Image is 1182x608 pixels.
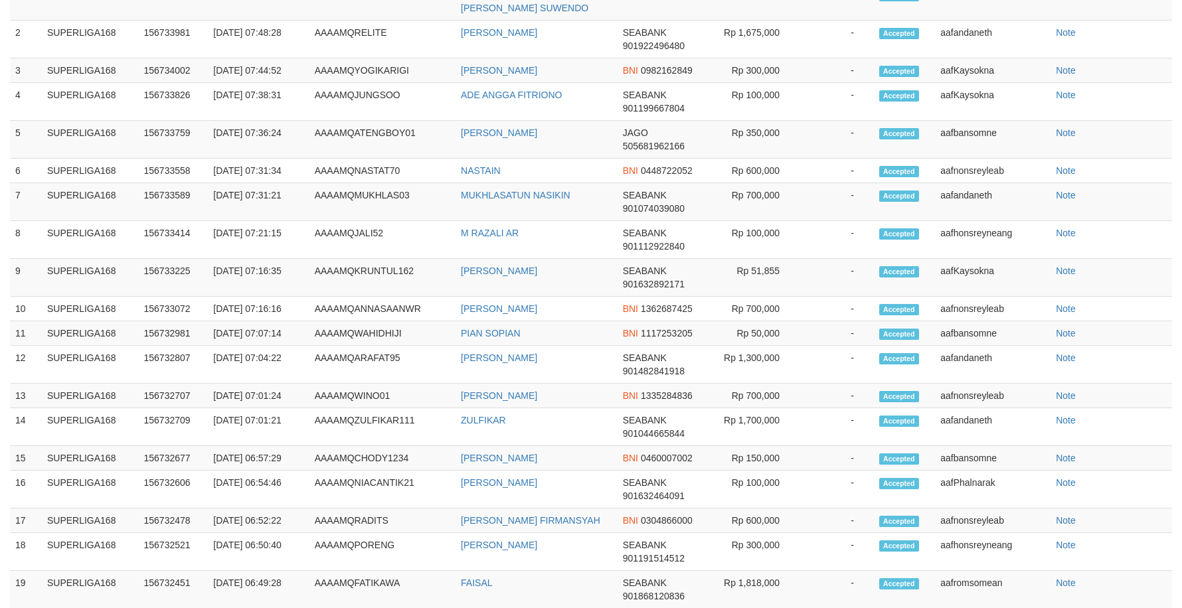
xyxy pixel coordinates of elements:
a: [PERSON_NAME] [461,127,537,138]
td: [DATE] 07:44:52 [208,58,309,83]
span: 0982162849 [641,65,693,76]
span: BNI [623,390,638,401]
td: aafnonsreyleab [935,508,1051,533]
td: SUPERLIGA168 [42,83,139,121]
td: SUPERLIGA168 [42,446,139,471]
td: 3 [10,58,42,83]
span: SEABANK [623,266,667,276]
a: Note [1056,190,1076,200]
td: Rp 350,000 [706,121,800,159]
span: SEABANK [623,228,667,238]
span: 1117253205 [641,328,693,339]
td: Rp 700,000 [706,384,800,408]
td: 16 [10,471,42,508]
td: SUPERLIGA168 [42,471,139,508]
td: [DATE] 07:01:21 [208,408,309,446]
span: BNI [623,303,638,314]
td: Rp 700,000 [706,183,800,221]
td: aafKaysokna [935,259,1051,297]
td: 156732606 [139,471,209,508]
span: 901112922840 [623,241,685,252]
span: Accepted [879,578,919,589]
td: Rp 1,675,000 [706,21,800,58]
td: aafnonsreyleab [935,384,1051,408]
span: 1335284836 [641,390,693,401]
td: SUPERLIGA168 [42,21,139,58]
td: SUPERLIGA168 [42,121,139,159]
a: Note [1056,65,1076,76]
td: - [800,321,874,346]
td: aafPhalnarak [935,471,1051,508]
a: [PERSON_NAME] [461,266,537,276]
span: SEABANK [623,90,667,100]
td: - [800,58,874,83]
a: ADE ANGGA FITRIONO [461,90,562,100]
span: Accepted [879,516,919,527]
td: 156733981 [139,21,209,58]
span: BNI [623,165,638,176]
a: Note [1056,303,1076,314]
a: Note [1056,127,1076,138]
td: - [800,408,874,446]
a: Note [1056,515,1076,526]
td: 156732981 [139,321,209,346]
span: 901868120836 [623,591,685,601]
span: Accepted [879,304,919,315]
td: Rp 100,000 [706,83,800,121]
td: AAAAMQARAFAT95 [309,346,456,384]
span: 0448722052 [641,165,693,176]
span: 0304866000 [641,515,693,526]
td: aafbansomne [935,446,1051,471]
td: [DATE] 07:07:14 [208,321,309,346]
td: [DATE] 07:31:21 [208,183,309,221]
td: Rp 600,000 [706,159,800,183]
td: SUPERLIGA168 [42,297,139,321]
span: Accepted [879,540,919,552]
span: Accepted [879,353,919,364]
td: - [800,384,874,408]
td: Rp 300,000 [706,533,800,571]
td: Rp 100,000 [706,471,800,508]
td: [DATE] 07:48:28 [208,21,309,58]
span: Accepted [879,166,919,177]
td: - [800,533,874,571]
a: [PERSON_NAME] [461,352,537,363]
td: AAAAMQNASTAT70 [309,159,456,183]
span: 901199667804 [623,103,685,114]
a: Note [1056,453,1076,463]
span: BNI [623,515,638,526]
td: - [800,221,874,259]
td: 17 [10,508,42,533]
a: Note [1056,228,1076,238]
td: [DATE] 07:36:24 [208,121,309,159]
td: 9 [10,259,42,297]
td: 156733072 [139,297,209,321]
td: AAAAMQJUNGSOO [309,83,456,121]
td: 156732807 [139,346,209,384]
td: Rp 700,000 [706,297,800,321]
td: 2 [10,21,42,58]
td: AAAAMQPORENG [309,533,456,571]
td: 7 [10,183,42,221]
td: - [800,508,874,533]
td: SUPERLIGA168 [42,384,139,408]
td: AAAAMQJALI52 [309,221,456,259]
td: 5 [10,121,42,159]
a: ZULFIKAR [461,415,506,425]
td: - [800,259,874,297]
span: 901191514512 [623,553,685,564]
span: BNI [623,453,638,463]
td: 15 [10,446,42,471]
a: [PERSON_NAME] [461,27,537,38]
span: 901482841918 [623,366,685,376]
td: 156732521 [139,533,209,571]
a: Note [1056,477,1076,488]
span: Accepted [879,453,919,465]
td: 8 [10,221,42,259]
span: Accepted [879,416,919,427]
td: 156733414 [139,221,209,259]
td: Rp 1,300,000 [706,346,800,384]
span: SEABANK [623,190,667,200]
td: [DATE] 07:04:22 [208,346,309,384]
span: SEABANK [623,577,667,588]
